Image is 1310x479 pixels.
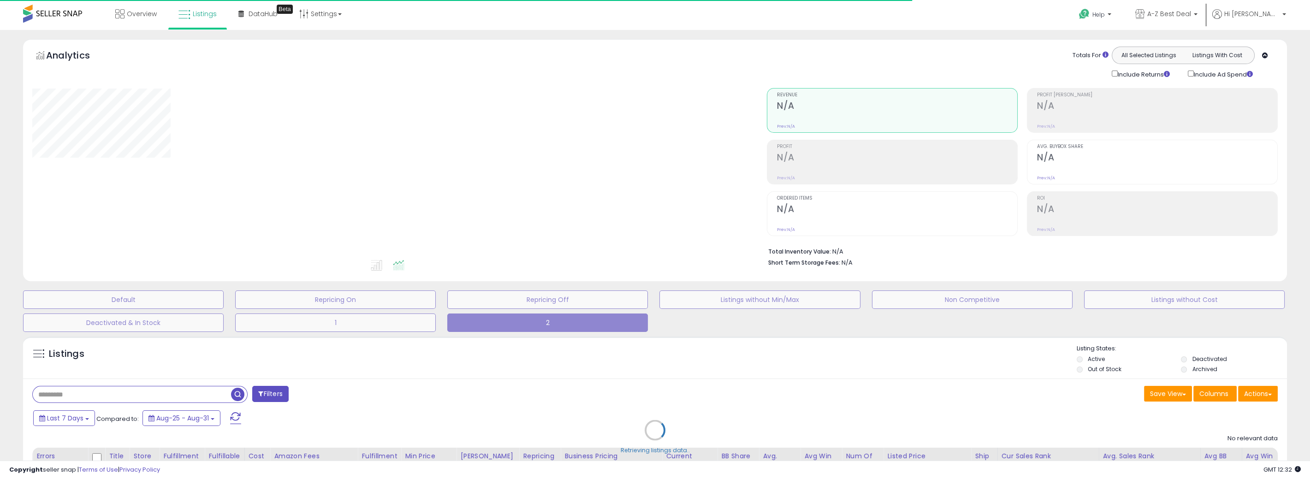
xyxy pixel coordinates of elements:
[23,313,224,332] button: Deactivated & In Stock
[1037,196,1277,201] span: ROI
[777,175,795,181] small: Prev: N/A
[46,49,108,64] h5: Analytics
[277,5,293,14] div: Tooltip anchor
[1037,144,1277,149] span: Avg. Buybox Share
[1084,290,1285,309] button: Listings without Cost
[249,9,278,18] span: DataHub
[1224,9,1280,18] span: Hi [PERSON_NAME]
[777,144,1017,149] span: Profit
[23,290,224,309] button: Default
[1037,152,1277,165] h2: N/A
[777,101,1017,113] h2: N/A
[1092,11,1105,18] span: Help
[447,313,648,332] button: 2
[235,290,436,309] button: Repricing On
[777,204,1017,216] h2: N/A
[1037,93,1277,98] span: Profit [PERSON_NAME]
[1072,1,1120,30] a: Help
[235,313,436,332] button: 1
[768,245,1271,256] li: N/A
[1114,49,1183,61] button: All Selected Listings
[1212,9,1286,30] a: Hi [PERSON_NAME]
[872,290,1073,309] button: Non Competitive
[768,259,840,266] b: Short Term Storage Fees:
[447,290,648,309] button: Repricing Off
[1181,69,1268,79] div: Include Ad Spend
[1037,124,1055,129] small: Prev: N/A
[777,93,1017,98] span: Revenue
[1147,9,1191,18] span: A-Z Best Deal
[1037,101,1277,113] h2: N/A
[777,227,795,232] small: Prev: N/A
[9,465,43,474] strong: Copyright
[1037,204,1277,216] h2: N/A
[777,196,1017,201] span: Ordered Items
[1105,69,1181,79] div: Include Returns
[768,248,831,255] b: Total Inventory Value:
[842,258,853,267] span: N/A
[659,290,860,309] button: Listings without Min/Max
[1037,175,1055,181] small: Prev: N/A
[777,124,795,129] small: Prev: N/A
[9,466,160,474] div: seller snap | |
[193,9,217,18] span: Listings
[1183,49,1251,61] button: Listings With Cost
[1073,51,1108,60] div: Totals For
[1037,227,1055,232] small: Prev: N/A
[127,9,157,18] span: Overview
[621,446,690,455] div: Retrieving listings data..
[777,152,1017,165] h2: N/A
[1079,8,1090,20] i: Get Help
